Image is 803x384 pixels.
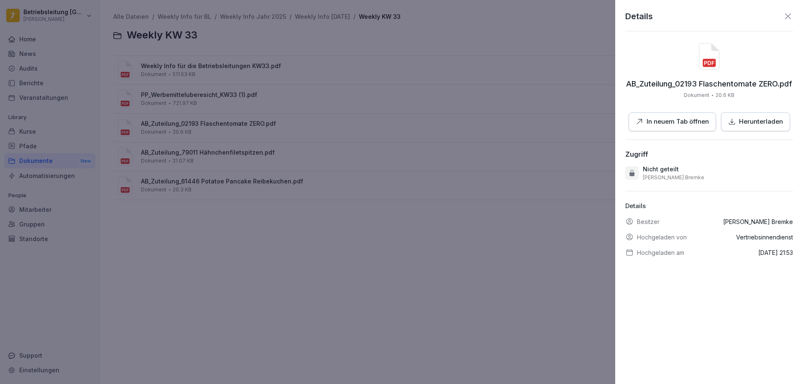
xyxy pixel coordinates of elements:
p: Dokument [684,92,709,99]
p: In neuem Tab öffnen [647,117,709,127]
p: [DATE] 21:53 [758,248,793,257]
p: Besitzer [637,217,660,226]
div: Zugriff [625,150,648,158]
p: Vertriebsinnendienst [736,233,793,242]
p: Details [625,10,653,23]
p: Hochgeladen am [637,248,684,257]
p: [PERSON_NAME] Bremke [643,174,704,181]
button: Herunterladen [721,112,790,131]
p: Hochgeladen von [637,233,687,242]
p: AB_Zuteilung_02193 Flaschentomate ZERO.pdf [626,80,792,88]
p: Nicht geteilt [643,165,679,173]
p: 20.6 KB [716,92,734,99]
p: Details [625,201,793,211]
button: In neuem Tab öffnen [629,112,716,131]
p: Herunterladen [739,117,783,127]
p: [PERSON_NAME] Bremke [723,217,793,226]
